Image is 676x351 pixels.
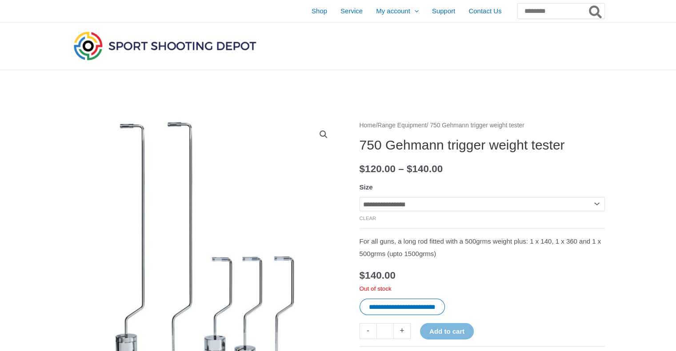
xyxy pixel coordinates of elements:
[407,163,412,174] span: $
[360,122,376,129] a: Home
[398,163,404,174] span: –
[360,183,373,191] label: Size
[360,120,605,131] nav: Breadcrumb
[360,163,396,174] bdi: 120.00
[360,163,365,174] span: $
[360,285,605,293] p: Out of stock
[72,29,258,62] img: Sport Shooting Depot
[376,323,394,339] input: Product quantity
[407,163,443,174] bdi: 140.00
[360,270,396,281] bdi: 140.00
[587,4,604,19] button: Search
[360,137,605,153] h1: 750 Gehmann trigger weight tester
[316,126,332,142] a: View full-screen image gallery
[360,323,376,339] a: -
[420,323,474,339] button: Add to cart
[394,323,411,339] a: +
[360,235,605,260] p: For all guns, a long rod fitted with a 500grms weight plus: 1 x 140, 1 x 360 and 1 x 500grms (upt...
[360,270,365,281] span: $
[377,122,426,129] a: Range Equipment
[360,216,376,221] a: Clear options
